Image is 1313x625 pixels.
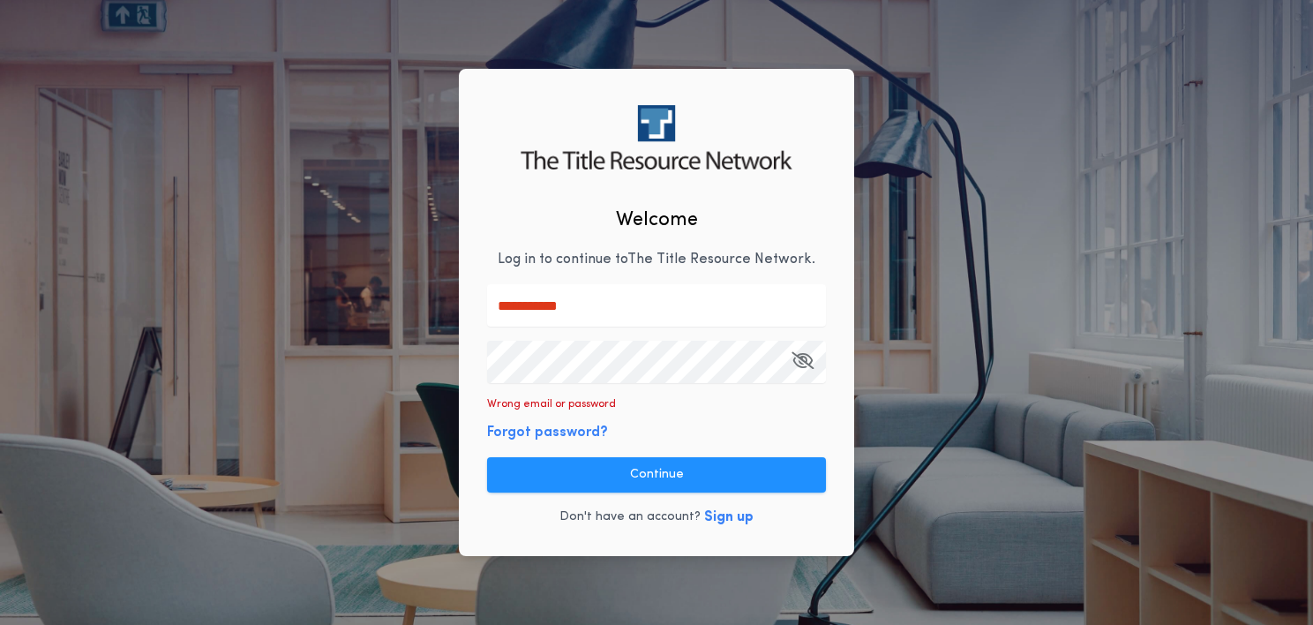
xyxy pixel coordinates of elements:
[487,397,616,411] p: Wrong email or password
[487,422,608,443] button: Forgot password?
[498,249,815,270] p: Log in to continue to The Title Resource Network .
[521,105,792,169] img: logo
[487,341,826,383] input: Open Keeper Popup
[559,508,701,526] p: Don't have an account?
[704,507,754,528] button: Sign up
[487,457,826,493] button: Continue
[792,341,814,383] button: Open Keeper Popup
[616,206,698,235] h2: Welcome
